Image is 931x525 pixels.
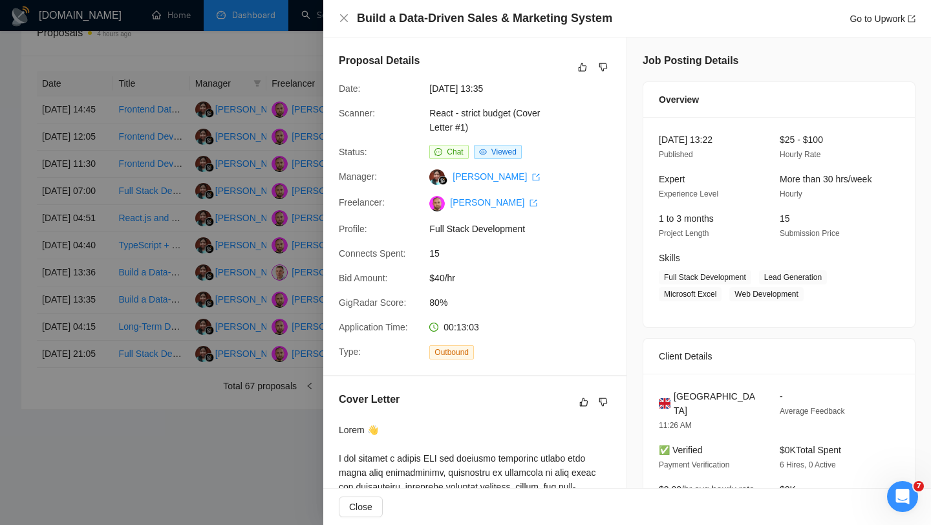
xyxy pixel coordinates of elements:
[339,171,377,182] span: Manager:
[532,173,540,181] span: export
[659,213,714,224] span: 1 to 3 months
[595,59,611,75] button: dislike
[434,148,442,156] span: message
[659,396,670,411] img: 🇬🇧
[429,196,445,211] img: c1jFsl7hoqerCv3ShE8IrpVb-n-pWJJfNowzEoLOvzXae5TQ65OIy84WS09KUyJOPx
[659,484,754,509] span: $0.00/hr avg hourly rate paid
[339,197,385,208] span: Freelancer:
[339,297,406,308] span: GigRadar Score:
[659,189,718,198] span: Experience Level
[339,273,388,283] span: Bid Amount:
[780,460,836,469] span: 6 Hires, 0 Active
[339,13,349,24] button: Close
[339,13,349,23] span: close
[339,147,367,157] span: Status:
[479,148,487,156] span: eye
[429,271,623,285] span: $40/hr
[659,134,712,145] span: [DATE] 13:22
[674,389,759,418] span: [GEOGRAPHIC_DATA]
[780,189,802,198] span: Hourly
[491,147,517,156] span: Viewed
[780,484,796,495] span: $0K
[659,253,680,263] span: Skills
[429,222,623,236] span: Full Stack Development
[780,391,783,402] span: -
[659,229,709,238] span: Project Length
[659,339,899,374] div: Client Details
[659,174,685,184] span: Expert
[575,59,590,75] button: like
[659,445,703,455] span: ✅ Verified
[429,108,540,133] a: React - strict budget (Cover Letter #1)
[780,150,820,159] span: Hourly Rate
[659,150,693,159] span: Published
[349,500,372,514] span: Close
[659,92,699,107] span: Overview
[659,270,751,284] span: Full Stack Development
[780,174,872,184] span: More than 30 hrs/week
[887,481,918,512] iframe: Intercom live chat
[643,53,738,69] h5: Job Posting Details
[914,481,924,491] span: 7
[780,134,823,145] span: $25 - $100
[780,407,845,416] span: Average Feedback
[780,445,841,455] span: $0K Total Spent
[579,397,588,407] span: like
[438,176,447,185] img: gigradar-bm.png
[850,14,915,24] a: Go to Upworkexport
[339,224,367,234] span: Profile:
[453,171,540,182] a: [PERSON_NAME] export
[357,10,612,27] h4: Build a Data-Driven Sales & Marketing System
[659,287,722,301] span: Microsoft Excel
[599,397,608,407] span: dislike
[339,108,375,118] span: Scanner:
[339,248,406,259] span: Connects Spent:
[429,323,438,332] span: clock-circle
[450,197,537,208] a: [PERSON_NAME] export
[429,345,474,359] span: Outbound
[659,460,729,469] span: Payment Verification
[429,246,623,261] span: 15
[759,270,827,284] span: Lead Generation
[339,392,400,407] h5: Cover Letter
[729,287,804,301] span: Web Development
[339,322,408,332] span: Application Time:
[339,53,420,69] h5: Proposal Details
[578,62,587,72] span: like
[447,147,463,156] span: Chat
[444,322,479,332] span: 00:13:03
[530,199,537,207] span: export
[599,62,608,72] span: dislike
[908,15,915,23] span: export
[659,421,692,430] span: 11:26 AM
[339,497,383,517] button: Close
[339,83,360,94] span: Date:
[780,213,790,224] span: 15
[339,347,361,357] span: Type:
[576,394,592,410] button: like
[429,81,623,96] span: [DATE] 13:35
[429,295,623,310] span: 80%
[595,394,611,410] button: dislike
[780,229,840,238] span: Submission Price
